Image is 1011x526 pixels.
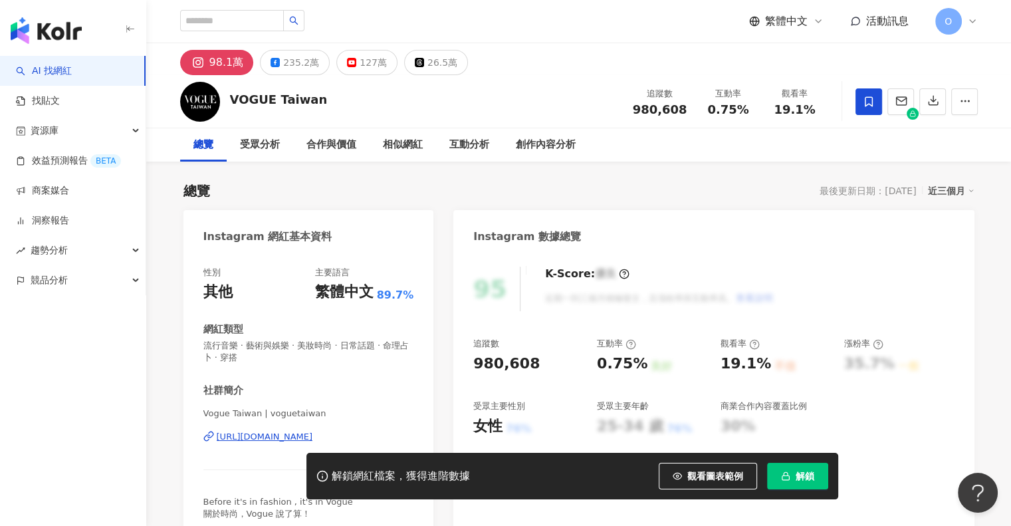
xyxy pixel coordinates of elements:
div: 追蹤數 [473,338,499,350]
div: 相似網紅 [383,137,423,153]
div: 235.2萬 [283,53,319,72]
div: 98.1萬 [209,53,244,72]
div: 創作內容分析 [516,137,576,153]
div: 127萬 [360,53,387,72]
div: 最後更新日期：[DATE] [820,186,916,196]
button: 26.5萬 [404,50,468,75]
div: K-Score : [545,267,629,281]
div: 觀看率 [721,338,760,350]
div: 受眾主要年齡 [597,400,649,412]
a: 洞察報告 [16,214,69,227]
button: 235.2萬 [260,50,330,75]
a: [URL][DOMAIN_NAME] [203,431,414,443]
div: Instagram 網紅基本資料 [203,229,332,244]
a: searchAI 找網紅 [16,65,72,78]
button: 觀看圖表範例 [659,463,757,489]
div: 0.75% [597,354,647,374]
span: 89.7% [377,288,414,303]
div: 受眾分析 [240,137,280,153]
div: 女性 [473,416,503,437]
span: 980,608 [633,102,687,116]
div: [URL][DOMAIN_NAME] [217,431,313,443]
div: 合作與價值 [306,137,356,153]
div: Instagram 數據總覽 [473,229,581,244]
span: 繁體中文 [765,14,808,29]
a: 找貼文 [16,94,60,108]
div: 互動率 [703,87,754,100]
div: 社群簡介 [203,384,243,398]
div: 其他 [203,282,233,303]
div: 觀看率 [770,87,820,100]
div: 解鎖網紅檔案，獲得進階數據 [332,469,470,483]
div: 主要語言 [315,267,350,279]
span: 0.75% [707,103,748,116]
img: KOL Avatar [180,82,220,122]
div: 受眾主要性別 [473,400,525,412]
div: 性別 [203,267,221,279]
div: 總覽 [193,137,213,153]
button: 127萬 [336,50,397,75]
div: 19.1% [721,354,771,374]
span: 19.1% [774,103,815,116]
span: 競品分析 [31,265,68,295]
div: 追蹤數 [633,87,687,100]
div: 商業合作內容覆蓋比例 [721,400,807,412]
span: Before it's in fashion , it's in Vogue 關於時尚，Vogue 說了算！ [203,497,353,519]
div: 總覽 [183,182,210,200]
span: rise [16,246,25,255]
span: 資源庫 [31,116,58,146]
div: 繁體中文 [315,282,374,303]
span: 解鎖 [796,471,814,481]
div: VOGUE Taiwan [230,91,328,108]
div: 26.5萬 [427,53,457,72]
div: 近三個月 [928,182,974,199]
span: Vogue Taiwan | voguetaiwan [203,408,414,420]
span: 流行音樂 · 藝術與娛樂 · 美妝時尚 · 日常話題 · 命理占卜 · 穿搭 [203,340,414,364]
div: 網紅類型 [203,323,243,336]
span: search [289,16,298,25]
button: 98.1萬 [180,50,254,75]
span: O [945,14,952,29]
span: 觀看圖表範例 [687,471,743,481]
span: 趨勢分析 [31,235,68,265]
div: 互動率 [597,338,636,350]
a: 效益預測報告BETA [16,154,121,168]
img: logo [11,17,82,44]
a: 商案媒合 [16,184,69,197]
div: 980,608 [473,354,540,374]
div: 漲粉率 [844,338,883,350]
button: 解鎖 [767,463,828,489]
span: 活動訊息 [866,15,909,27]
div: 互動分析 [449,137,489,153]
